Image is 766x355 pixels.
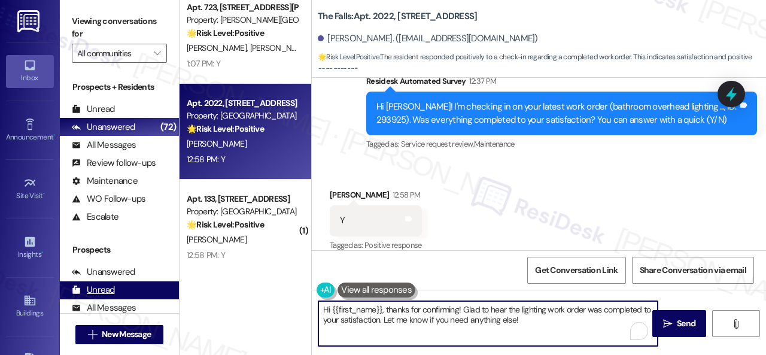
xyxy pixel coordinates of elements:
[187,97,297,110] div: Apt. 2022, [STREET_ADDRESS]
[187,250,225,260] div: 12:58 PM: Y
[187,28,264,38] strong: 🌟 Risk Level: Positive
[72,193,145,205] div: WO Follow-ups
[72,302,136,314] div: All Messages
[187,219,264,230] strong: 🌟 Risk Level: Positive
[632,257,754,284] button: Share Conversation via email
[72,121,135,133] div: Unanswered
[157,118,179,136] div: (72)
[6,55,54,87] a: Inbox
[318,10,477,23] b: The Falls: Apt. 2022, [STREET_ADDRESS]
[731,319,740,329] i: 
[652,310,706,337] button: Send
[102,328,151,341] span: New Message
[60,81,179,93] div: Prospects + Residents
[17,10,42,32] img: ResiDesk Logo
[466,75,497,87] div: 12:37 PM
[187,1,297,14] div: Apt. 723, [STREET_ADDRESS][PERSON_NAME]
[527,257,625,284] button: Get Conversation Link
[72,103,115,116] div: Unread
[72,139,136,151] div: All Messages
[41,248,43,257] span: •
[677,317,695,330] span: Send
[364,240,422,250] span: Positive response
[318,52,379,62] strong: 🌟 Risk Level: Positive
[376,101,738,126] div: Hi [PERSON_NAME]! I'm checking in on your latest work order (bathroom overhead lighting ..., ID: ...
[340,214,345,227] div: Y
[154,48,160,58] i: 
[187,58,220,69] div: 1:07 PM: Y
[187,123,264,134] strong: 🌟 Risk Level: Positive
[88,330,97,339] i: 
[640,264,746,277] span: Share Conversation via email
[318,32,538,45] div: [PERSON_NAME]. ([EMAIL_ADDRESS][DOMAIN_NAME])
[187,110,297,122] div: Property: [GEOGRAPHIC_DATA]
[390,189,421,201] div: 12:58 PM
[72,266,135,278] div: Unanswered
[535,264,618,277] span: Get Conversation Link
[72,157,156,169] div: Review follow-ups
[6,290,54,323] a: Buildings
[318,301,658,346] textarea: To enrich screen reader interactions, please activate Accessibility in Grammarly extension settings
[366,75,757,92] div: Residesk Automated Survey
[401,139,474,149] span: Service request review ,
[187,193,297,205] div: Apt. 133, [STREET_ADDRESS]
[187,205,297,218] div: Property: [GEOGRAPHIC_DATA]
[250,43,314,53] span: [PERSON_NAME]
[75,325,164,344] button: New Message
[72,284,115,296] div: Unread
[43,190,45,198] span: •
[77,44,148,63] input: All communities
[72,175,138,187] div: Maintenance
[72,211,118,223] div: Escalate
[60,244,179,256] div: Prospects
[6,232,54,264] a: Insights •
[474,139,515,149] span: Maintenance
[663,319,672,329] i: 
[330,189,422,205] div: [PERSON_NAME]
[53,131,55,139] span: •
[72,12,167,44] label: Viewing conversations for
[330,236,422,254] div: Tagged as:
[187,43,250,53] span: [PERSON_NAME]
[6,173,54,205] a: Site Visit •
[187,14,297,26] div: Property: [PERSON_NAME][GEOGRAPHIC_DATA]
[366,135,757,153] div: Tagged as:
[318,51,766,77] span: : The resident responded positively to a check-in regarding a completed work order. This indicate...
[187,234,247,245] span: [PERSON_NAME]
[187,138,247,149] span: [PERSON_NAME]
[187,154,225,165] div: 12:58 PM: Y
